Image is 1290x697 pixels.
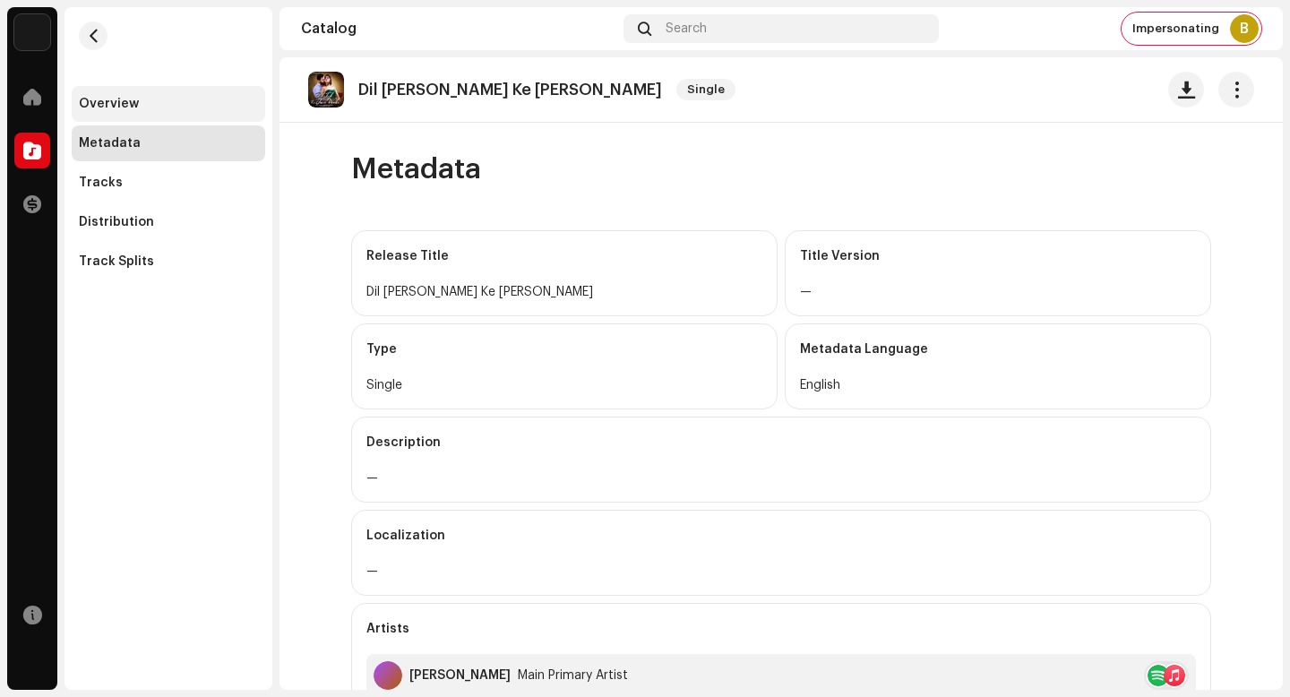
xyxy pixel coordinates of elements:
p: Dil [PERSON_NAME] Ke [PERSON_NAME] [358,81,662,99]
re-m-nav-item: Tracks [72,165,265,201]
img: 10d72f0b-d06a-424f-aeaa-9c9f537e57b6 [14,14,50,50]
div: Title Version [800,231,1196,281]
div: B [1230,14,1259,43]
div: — [800,281,1196,303]
div: Metadata Language [800,324,1196,374]
div: Metadata [79,136,141,151]
div: Artists [366,604,1196,654]
div: Catalog [301,22,616,36]
re-m-nav-item: Overview [72,86,265,122]
re-m-nav-item: Track Splits [72,244,265,280]
span: Single [676,79,735,100]
div: — [366,561,1196,582]
div: Tracks [79,176,123,190]
div: Distribution [79,215,154,229]
div: Single [366,374,762,396]
div: Release Title [366,231,762,281]
re-m-nav-item: Metadata [72,125,265,161]
re-m-nav-item: Distribution [72,204,265,240]
div: Overview [79,97,139,111]
div: Track Splits [79,254,154,269]
span: Search [666,22,707,36]
div: Dil [PERSON_NAME] Ke [PERSON_NAME] [366,281,762,303]
span: Metadata [351,151,481,187]
div: Type [366,324,762,374]
span: Impersonating [1132,22,1219,36]
img: b8c00d7e-6a53-4a78-b470-0f7ccf8bff0a [308,72,344,108]
div: Description [366,417,1196,468]
div: — [366,468,1196,489]
div: Main Primary Artist [518,668,628,683]
div: Localization [366,511,1196,561]
div: English [800,374,1196,396]
div: [PERSON_NAME] [409,668,511,683]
